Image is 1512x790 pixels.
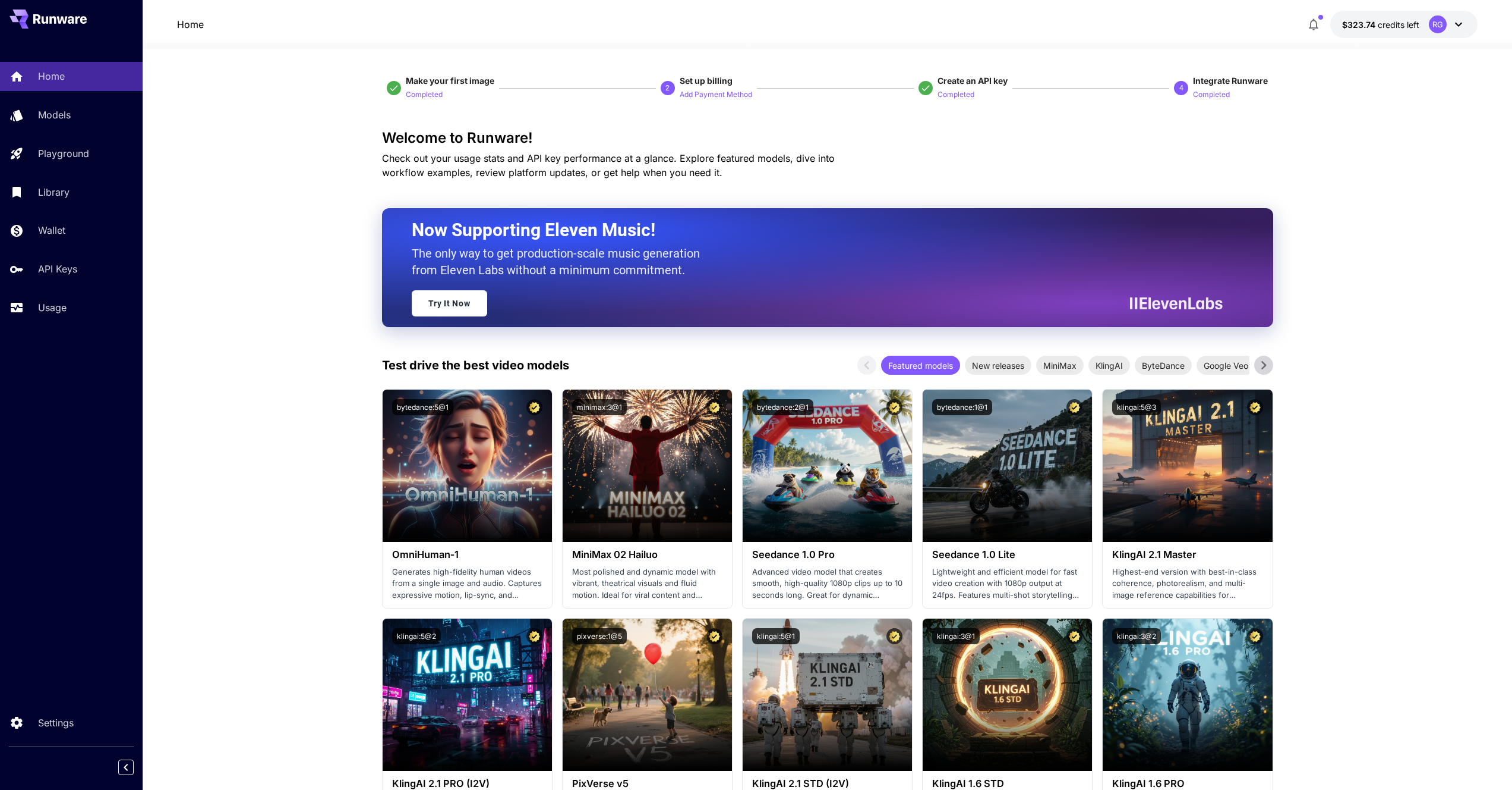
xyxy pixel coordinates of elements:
[392,628,441,644] button: klingai:5@2
[752,549,902,560] h3: Seedance 1.0 Pro
[1247,628,1263,644] button: Certified Model – Vetted for best performance and includes a commercial license.
[1197,356,1255,375] div: Google Veo
[743,619,912,771] img: alt
[1135,359,1192,372] span: ByteDance
[406,87,443,101] button: Completed
[38,69,65,83] p: Home
[1135,356,1192,375] div: ByteDance
[1036,356,1084,375] div: MiniMax
[1103,390,1272,542] img: alt
[1179,83,1183,93] p: 4
[1429,15,1447,33] div: RG
[1112,549,1262,560] h3: KlingAI 2.1 Master
[406,89,443,101] p: Completed
[965,356,1031,375] div: New releases
[1112,566,1262,601] p: Highest-end version with best-in-class coherence, photorealism, and multi-image reference capabil...
[383,390,552,542] img: alt
[752,399,813,415] button: bytedance:2@1
[563,619,732,771] img: alt
[382,130,1273,146] h3: Welcome to Runware!
[1197,359,1255,372] span: Google Veo
[392,399,453,415] button: bytedance:5@1
[127,757,143,778] div: Collapse sidebar
[752,628,800,644] button: klingai:5@1
[752,778,902,789] h3: KlingAI 2.1 STD (I2V)
[680,76,733,86] span: Set up billing
[563,390,732,542] img: alt
[706,628,722,644] button: Certified Model – Vetted for best performance and includes a commercial license.
[923,390,1092,542] img: alt
[118,760,134,775] button: Collapse sidebar
[38,300,67,315] p: Usage
[38,108,71,122] p: Models
[1247,399,1263,415] button: Certified Model – Vetted for best performance and includes a commercial license.
[572,549,722,560] h3: MiniMax 02 Hailuo
[572,628,627,644] button: pixverse:1@5
[392,566,542,601] p: Generates high-fidelity human videos from a single image and audio. Captures expressive motion, l...
[1193,76,1268,86] span: Integrate Runware
[1103,619,1272,771] img: alt
[382,152,835,178] span: Check out your usage stats and API key performance at a glance. Explore featured models, dive int...
[886,399,902,415] button: Certified Model – Vetted for best performance and includes a commercial license.
[38,185,70,199] p: Library
[38,146,89,161] p: Playground
[1066,628,1082,644] button: Certified Model – Vetted for best performance and includes a commercial license.
[752,566,902,601] p: Advanced video model that creates smooth, high-quality 1080p clips up to 10 seconds long. Great f...
[1453,733,1512,790] iframe: Chat Widget
[177,17,204,32] nav: breadcrumb
[38,262,77,276] p: API Keys
[743,390,912,542] img: alt
[572,778,722,789] h3: PixVerse v5
[932,399,992,415] button: bytedance:1@1
[932,566,1082,601] p: Lightweight and efficient model for fast video creation with 1080p output at 24fps. Features mult...
[1088,359,1130,372] span: KlingAI
[680,87,752,101] button: Add Payment Method
[937,87,974,101] button: Completed
[932,778,1082,789] h3: KlingAI 1.6 STD
[665,83,670,93] p: 2
[1330,11,1478,38] button: $323.739RG
[392,778,542,789] h3: KlingAI 2.1 PRO (I2V)
[177,17,204,32] a: Home
[932,628,980,644] button: klingai:3@1
[1112,628,1161,644] button: klingai:3@2
[38,716,74,730] p: Settings
[383,619,552,771] img: alt
[1378,20,1419,30] span: credits left
[572,399,627,415] button: minimax:3@1
[706,399,722,415] button: Certified Model – Vetted for best performance and includes a commercial license.
[937,89,974,101] p: Completed
[382,356,569,374] p: Test drive the best video models
[412,219,1214,242] h2: Now Supporting Eleven Music!
[406,76,494,86] span: Make your first image
[1193,87,1230,101] button: Completed
[1342,20,1378,30] span: $323.74
[881,356,960,375] div: Featured models
[923,619,1092,771] img: alt
[1112,778,1262,789] h3: KlingAI 1.6 PRO
[886,628,902,644] button: Certified Model – Vetted for best performance and includes a commercial license.
[965,359,1031,372] span: New releases
[412,245,709,278] p: The only way to get production-scale music generation from Eleven Labs without a minimum commitment.
[1193,89,1230,101] p: Completed
[392,549,542,560] h3: OmniHuman‑1
[526,628,542,644] button: Certified Model – Vetted for best performance and includes a commercial license.
[572,566,722,601] p: Most polished and dynamic model with vibrant, theatrical visuals and fluid motion. Ideal for vira...
[937,76,1008,86] span: Create an API key
[932,549,1082,560] h3: Seedance 1.0 Lite
[1088,356,1130,375] div: KlingAI
[526,399,542,415] button: Certified Model – Vetted for best performance and includes a commercial license.
[1112,399,1161,415] button: klingai:5@3
[412,290,487,316] a: Try It Now
[680,89,752,101] p: Add Payment Method
[1342,18,1419,31] div: $323.739
[1036,359,1084,372] span: MiniMax
[1066,399,1082,415] button: Certified Model – Vetted for best performance and includes a commercial license.
[38,223,65,237] p: Wallet
[881,359,960,372] span: Featured models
